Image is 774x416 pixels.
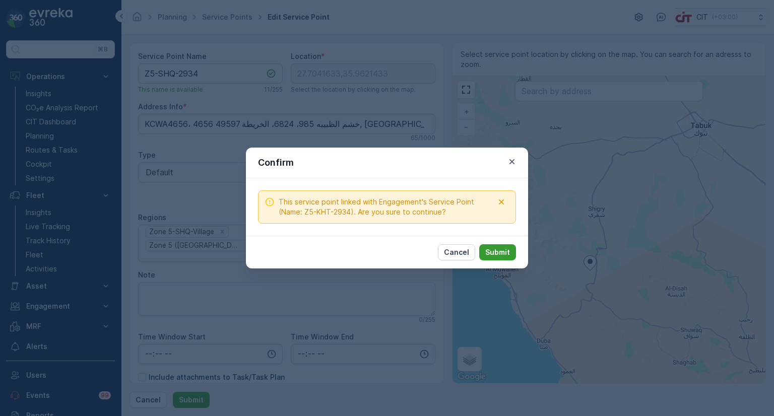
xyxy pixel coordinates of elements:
p: Confirm [258,156,294,170]
button: Submit [479,244,516,260]
span: This service point linked with Engagement's Service Point (Name: Z5-KHT-2934). Are you sure to co... [279,197,493,217]
button: Cancel [438,244,475,260]
p: Submit [485,247,510,257]
p: Cancel [444,247,469,257]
